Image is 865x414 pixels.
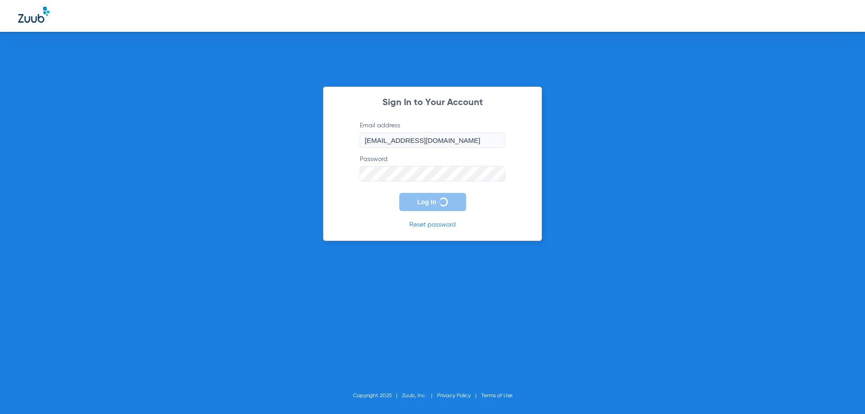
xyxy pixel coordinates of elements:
label: Email address [360,121,505,148]
li: Zuub, Inc. [402,391,437,400]
input: Email address [360,132,505,148]
li: Copyright 2025 [353,391,402,400]
img: Zuub Logo [18,7,50,23]
h2: Sign In to Your Account [346,98,519,107]
label: Password [360,155,505,182]
a: Terms of Use [481,393,513,399]
a: Privacy Policy [437,393,471,399]
input: Password [360,166,505,182]
span: Log In [417,198,437,206]
a: Reset password [409,222,456,228]
button: Log In [399,193,466,211]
